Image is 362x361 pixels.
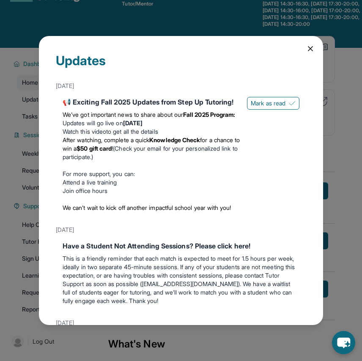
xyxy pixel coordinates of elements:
[56,78,306,94] div: [DATE]
[251,99,285,107] span: Mark as read
[63,204,231,211] span: We can’t wait to kick off another impactful school year with you!
[63,254,299,305] p: This is a friendly reminder that each match is expected to meet for 1.5 hours per week, ideally i...
[112,145,113,152] span: !
[332,331,355,354] button: chat-button
[149,136,200,143] strong: Knowledge Check
[63,128,106,135] a: Watch this video
[247,97,299,110] button: Mark as read
[56,222,306,237] div: [DATE]
[63,179,117,186] a: Attend a live training
[63,127,240,136] li: to get all the details
[77,145,112,152] strong: $50 gift card
[63,97,240,107] div: 📢 Exciting Fall 2025 Updates from Step Up Tutoring!
[63,119,240,127] li: Updates will go live on
[63,136,240,161] li: (Check your email for your personalized link to participate.)
[63,111,183,118] span: We’ve got important news to share about our
[183,111,235,118] strong: Fall 2025 Program:
[63,187,107,194] a: Join office hours
[289,100,296,107] img: Mark as read
[123,119,143,127] strong: [DATE]
[63,241,299,251] div: Have a Student Not Attending Sessions? Please click here!
[63,170,240,178] p: For more support, you can:
[63,136,149,143] span: After watching, complete a quick
[56,53,306,78] div: Updates
[56,315,306,331] div: [DATE]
